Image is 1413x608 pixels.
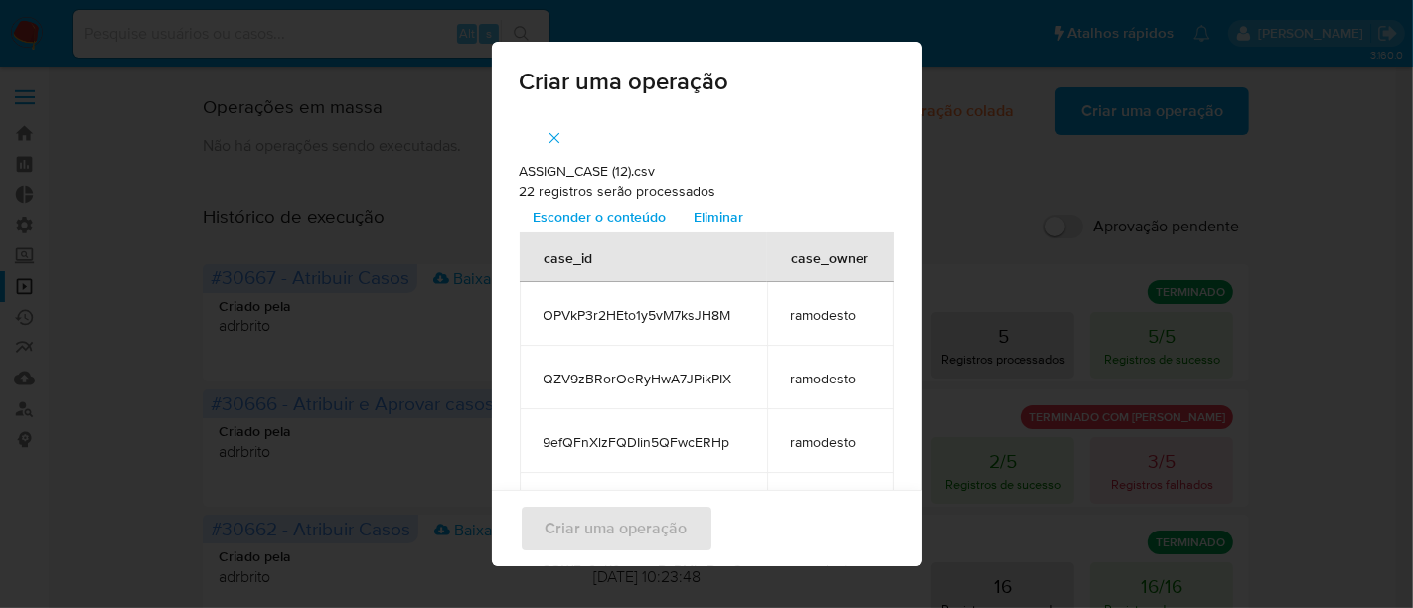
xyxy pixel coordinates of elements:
[695,203,744,230] span: Eliminar
[791,370,870,387] span: ramodesto
[791,306,870,324] span: ramodesto
[544,306,743,324] span: OPVkP3r2HEto1y5vM7ksJH8M
[520,162,894,182] p: ASSIGN_CASE (12).csv
[534,203,667,230] span: Esconder o conteúdo
[520,182,894,202] p: 22 registros serão processados
[521,233,617,281] div: case_id
[520,201,681,232] button: Esconder o conteúdo
[520,70,894,93] span: Criar uma operação
[768,233,893,281] div: case_owner
[544,370,743,387] span: QZV9zBRorOeRyHwA7JPikPIX
[544,433,743,451] span: 9efQFnXlzFQDIin5QFwcERHp
[681,201,758,232] button: Eliminar
[791,433,870,451] span: ramodesto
